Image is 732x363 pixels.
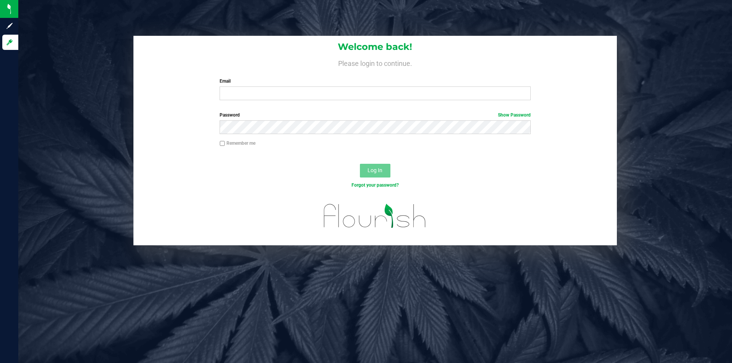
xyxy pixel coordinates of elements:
[220,78,530,85] label: Email
[315,197,435,235] img: flourish_logo.svg
[6,38,13,46] inline-svg: Log in
[220,112,240,118] span: Password
[220,141,225,146] input: Remember me
[133,58,617,67] h4: Please login to continue.
[352,182,399,188] a: Forgot your password?
[368,167,382,173] span: Log In
[360,164,390,178] button: Log In
[133,42,617,52] h1: Welcome back!
[220,140,255,147] label: Remember me
[498,112,531,118] a: Show Password
[6,22,13,30] inline-svg: Sign up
